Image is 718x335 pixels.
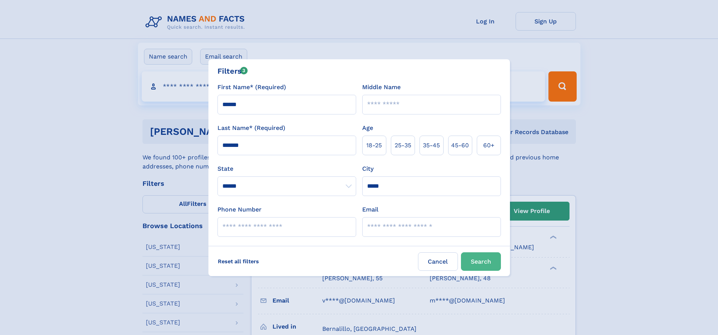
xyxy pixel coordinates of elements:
[362,124,373,133] label: Age
[461,252,501,271] button: Search
[362,164,374,173] label: City
[423,141,440,150] span: 35‑45
[418,252,458,271] label: Cancel
[395,141,411,150] span: 25‑35
[217,124,285,133] label: Last Name* (Required)
[366,141,382,150] span: 18‑25
[483,141,494,150] span: 60+
[451,141,469,150] span: 45‑60
[213,252,264,270] label: Reset all filters
[217,65,248,77] div: Filters
[217,205,262,214] label: Phone Number
[217,83,286,92] label: First Name* (Required)
[362,205,378,214] label: Email
[217,164,356,173] label: State
[362,83,401,92] label: Middle Name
